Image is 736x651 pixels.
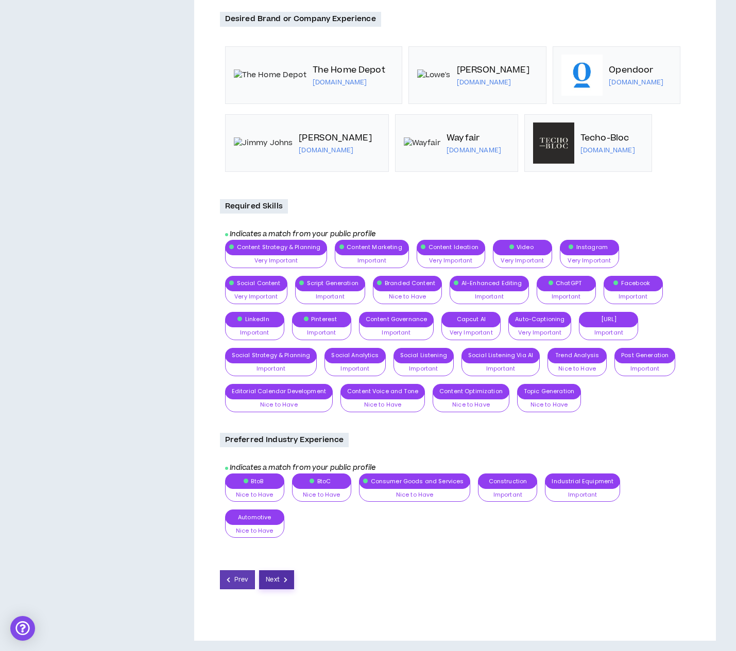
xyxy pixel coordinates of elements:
p: The Home Depot [313,64,385,76]
p: [DOMAIN_NAME] [313,78,385,86]
img: The Home Depot [234,69,306,81]
img: Opendoor [561,55,603,96]
p: Opendoor [609,64,663,76]
img: Jimmy Johns [234,137,293,149]
p: [PERSON_NAME] [457,64,530,76]
span: Prev [234,575,248,585]
p: [DOMAIN_NAME] [609,78,663,86]
p: [DOMAIN_NAME] [447,146,501,154]
p: Required Skills [220,199,288,214]
div: Open Intercom Messenger [10,616,35,641]
p: Techo-Bloc [580,132,635,144]
button: Next [259,570,294,589]
i: Indicates a match from your public profile [225,463,376,473]
p: Wayfair [447,132,501,144]
img: Lowe's [417,69,451,81]
p: Desired Brand or Company Experience [220,12,381,26]
p: [PERSON_NAME] [299,132,372,144]
p: [DOMAIN_NAME] [299,146,372,154]
p: Preferred Industry Experience [220,433,349,447]
p: [DOMAIN_NAME] [457,78,530,86]
img: Techo-Bloc [533,122,574,164]
p: [DOMAIN_NAME] [580,146,635,154]
img: Wayfair [404,137,440,149]
button: Prev [220,570,255,589]
span: Next [266,575,279,585]
i: Indicates a match from your public profile [225,229,376,240]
